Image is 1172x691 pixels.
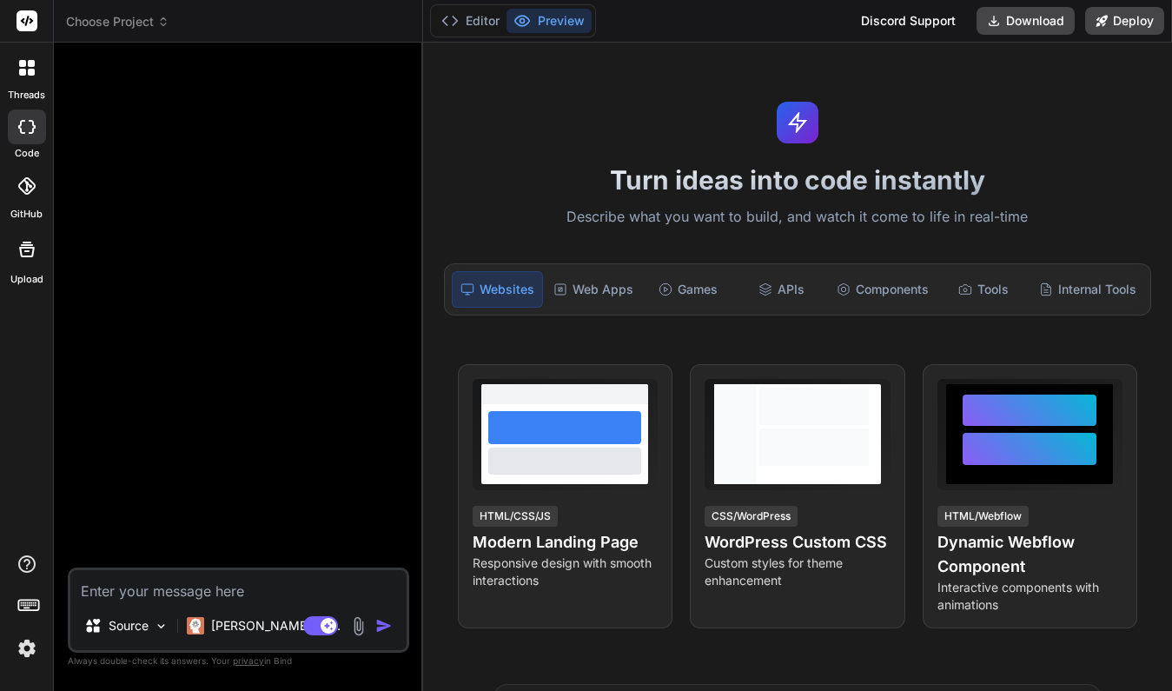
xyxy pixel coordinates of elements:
button: Preview [507,9,592,33]
label: GitHub [10,207,43,222]
div: Games [644,271,733,308]
div: CSS/WordPress [705,506,798,527]
img: attachment [348,616,368,636]
p: Custom styles for theme enhancement [705,555,890,589]
div: Components [830,271,936,308]
img: icon [375,617,393,635]
h4: WordPress Custom CSS [705,530,890,555]
p: Source [109,617,149,635]
div: Internal Tools [1032,271,1143,308]
label: Upload [10,272,43,287]
div: Tools [939,271,1029,308]
button: Deploy [1085,7,1164,35]
p: Interactive components with animations [937,579,1122,614]
div: Discord Support [851,7,966,35]
p: Responsive design with smooth interactions [473,555,658,589]
h1: Turn ideas into code instantly [434,164,1162,196]
h4: Dynamic Webflow Component [937,530,1122,579]
div: APIs [737,271,826,308]
h4: Modern Landing Page [473,530,658,555]
img: Claude 4 Sonnet [187,617,204,635]
div: Websites [452,271,543,308]
p: Describe what you want to build, and watch it come to life in real-time [434,206,1162,229]
label: code [15,146,39,161]
span: privacy [233,655,264,666]
img: settings [12,634,42,663]
label: threads [8,88,45,103]
p: [PERSON_NAME] 4 S.. [211,617,341,635]
span: Choose Project [66,13,169,30]
div: HTML/Webflow [937,506,1029,527]
button: Download [977,7,1075,35]
div: Web Apps [546,271,640,308]
img: Pick Models [154,619,169,634]
p: Always double-check its answers. Your in Bind [68,653,409,669]
button: Editor [434,9,507,33]
div: HTML/CSS/JS [473,506,558,527]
